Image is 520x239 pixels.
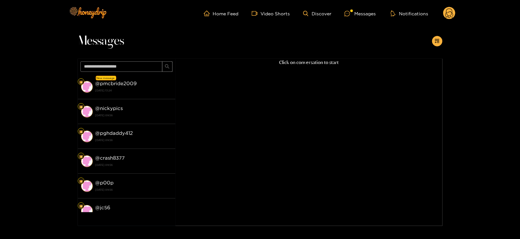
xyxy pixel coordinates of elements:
[81,155,93,167] img: conversation
[95,212,172,217] strong: [DATE] 09:56
[95,205,111,210] strong: @ jc56
[81,81,93,93] img: conversation
[79,179,83,183] img: Fan Level
[303,11,331,16] a: Discover
[81,106,93,118] img: conversation
[95,88,172,93] strong: [DATE] 13:24
[95,105,123,111] strong: @ nickypics
[95,162,172,168] strong: [DATE] 09:56
[162,61,173,72] button: search
[432,36,443,46] button: appstore-add
[79,130,83,134] img: Fan Level
[252,10,290,16] a: Video Shorts
[81,131,93,142] img: conversation
[96,76,116,80] div: New message
[435,39,440,44] span: appstore-add
[95,155,125,161] strong: @ crash8377
[79,154,83,158] img: Fan Level
[165,64,170,70] span: search
[78,33,124,49] span: Messages
[95,81,137,86] strong: @ pmcbride2009
[95,137,172,143] strong: [DATE] 09:56
[344,10,376,17] div: Messages
[204,10,213,16] span: home
[389,10,430,17] button: Notifications
[95,187,172,193] strong: [DATE] 09:56
[81,205,93,217] img: conversation
[95,180,114,185] strong: @ p00p
[176,59,443,66] p: Click on conversation to start
[79,80,83,84] img: Fan Level
[204,10,239,16] a: Home Feed
[95,130,133,136] strong: @ pghdaddy412
[79,204,83,208] img: Fan Level
[95,112,172,118] strong: [DATE] 09:56
[81,180,93,192] img: conversation
[252,10,261,16] span: video-camera
[79,105,83,109] img: Fan Level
